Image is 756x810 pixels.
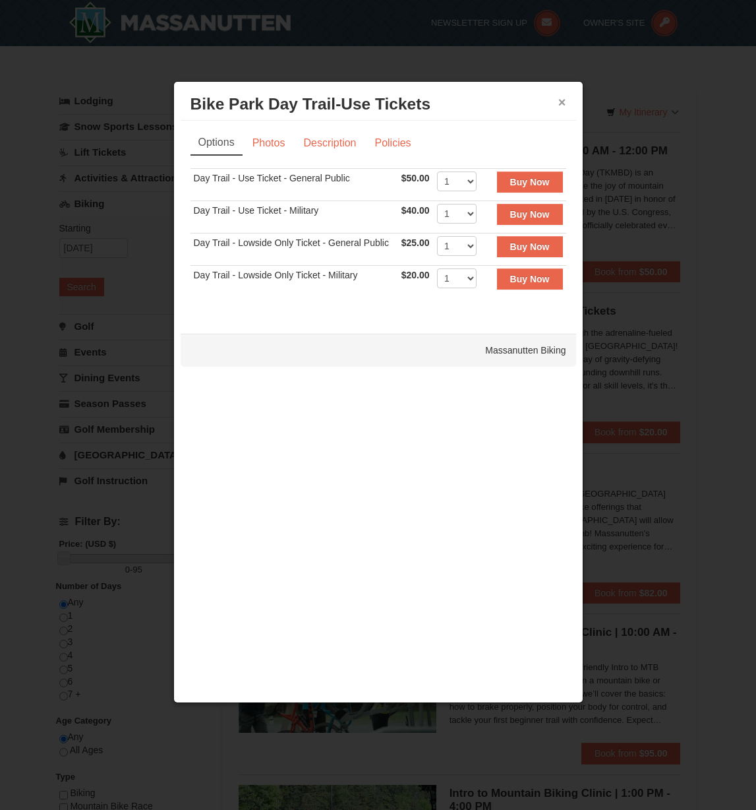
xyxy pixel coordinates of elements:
[401,270,430,280] span: $20.00
[510,274,550,284] strong: Buy Now
[510,209,550,220] strong: Buy Now
[497,268,563,290] button: Buy Now
[190,168,398,201] td: Day Trail - Use Ticket - General Public
[181,334,576,367] div: Massanutten Biking
[190,201,398,233] td: Day Trail - Use Ticket - Military
[190,131,243,156] a: Options
[510,241,550,252] strong: Buy Now
[190,265,398,297] td: Day Trail - Lowside Only Ticket - Military
[497,204,563,225] button: Buy Now
[558,96,566,109] button: ×
[401,237,430,248] span: $25.00
[510,177,550,187] strong: Buy Now
[401,205,430,216] span: $40.00
[190,94,566,114] h3: Bike Park Day Trail-Use Tickets
[295,131,364,156] a: Description
[497,236,563,257] button: Buy Now
[190,233,398,265] td: Day Trail - Lowside Only Ticket - General Public
[497,171,563,193] button: Buy Now
[401,173,430,183] span: $50.00
[366,131,419,156] a: Policies
[244,131,294,156] a: Photos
